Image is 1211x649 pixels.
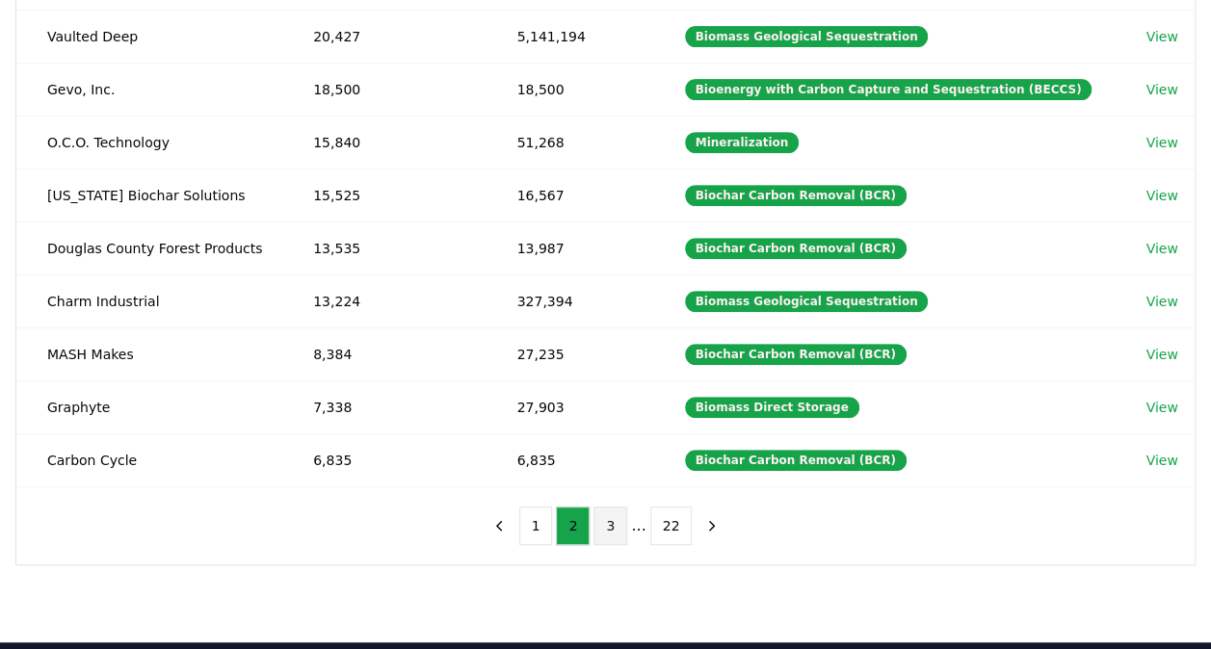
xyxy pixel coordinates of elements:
td: 20,427 [282,10,486,63]
td: Vaulted Deep [16,10,282,63]
a: View [1145,186,1177,205]
td: Carbon Cycle [16,433,282,486]
td: O.C.O. Technology [16,116,282,169]
div: Biochar Carbon Removal (BCR) [685,344,907,365]
td: 13,224 [282,274,486,327]
td: 27,235 [487,327,654,380]
a: View [1145,345,1177,364]
button: 22 [650,506,693,545]
td: 6,835 [282,433,486,486]
td: 18,500 [487,63,654,116]
td: 51,268 [487,116,654,169]
td: 13,987 [487,221,654,274]
td: 5,141,194 [487,10,654,63]
td: Gevo, Inc. [16,63,282,116]
a: View [1145,292,1177,311]
div: Biochar Carbon Removal (BCR) [685,238,907,259]
li: ... [631,514,645,537]
a: View [1145,80,1177,99]
td: 16,567 [487,169,654,221]
button: previous page [483,506,515,545]
a: View [1145,239,1177,258]
td: 15,525 [282,169,486,221]
td: 27,903 [487,380,654,433]
td: Graphyte [16,380,282,433]
td: 8,384 [282,327,486,380]
button: 3 [593,506,627,545]
td: 18,500 [282,63,486,116]
div: Biomass Geological Sequestration [685,291,929,312]
div: Biochar Carbon Removal (BCR) [685,450,907,471]
td: [US_STATE] Biochar Solutions [16,169,282,221]
td: MASH Makes [16,327,282,380]
div: Biochar Carbon Removal (BCR) [685,185,907,206]
a: View [1145,398,1177,417]
button: next page [696,506,728,545]
div: Biomass Direct Storage [685,397,859,418]
div: Mineralization [685,132,800,153]
a: View [1145,451,1177,470]
td: 327,394 [487,274,654,327]
td: 13,535 [282,221,486,274]
td: Douglas County Forest Products [16,221,282,274]
td: 7,338 [282,380,486,433]
button: 2 [556,506,590,545]
a: View [1145,133,1177,152]
td: 6,835 [487,433,654,486]
a: View [1145,27,1177,46]
td: Charm Industrial [16,274,282,327]
td: 15,840 [282,116,486,169]
div: Biomass Geological Sequestration [685,26,929,47]
button: 1 [519,506,553,545]
div: Bioenergy with Carbon Capture and Sequestration (BECCS) [685,79,1093,100]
